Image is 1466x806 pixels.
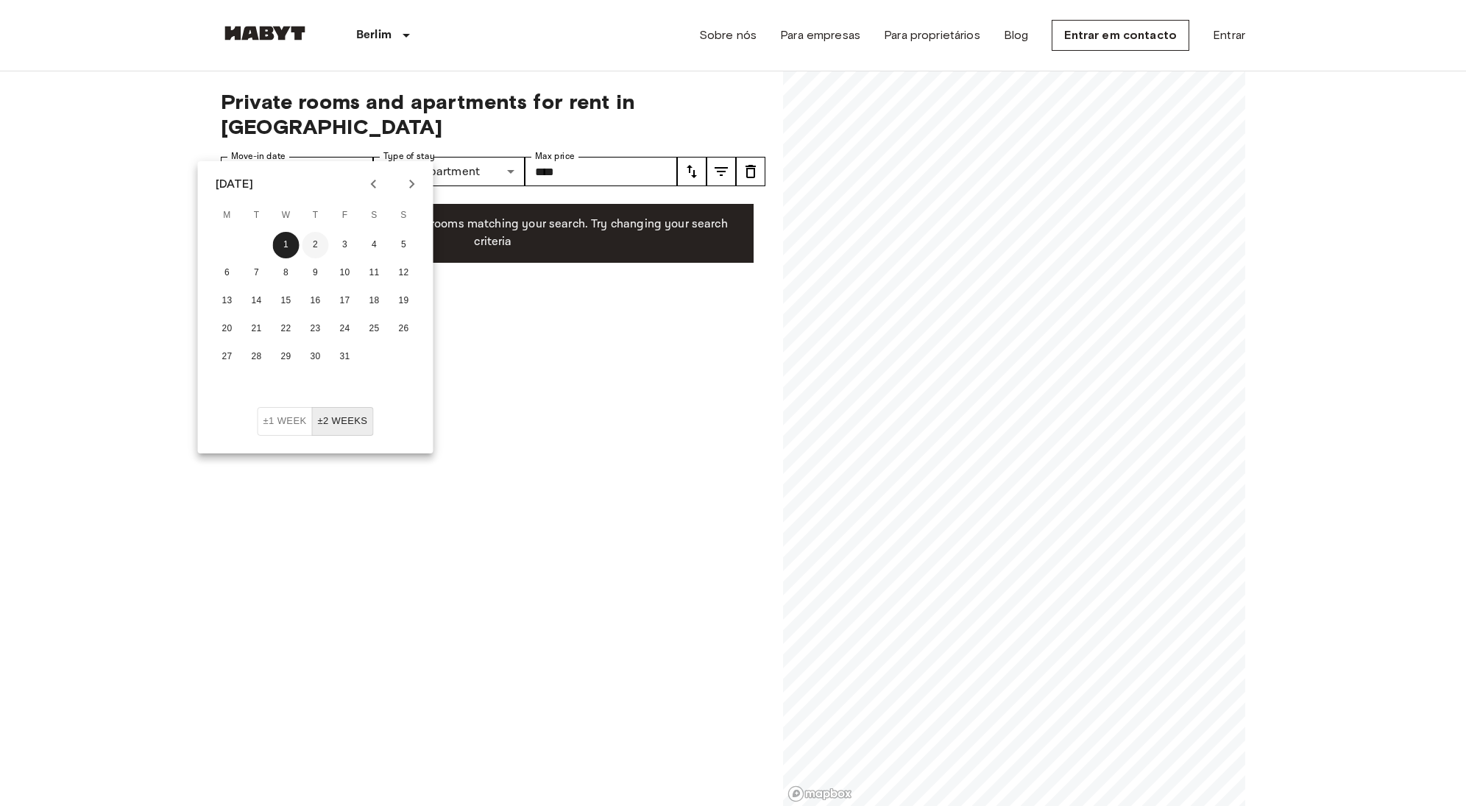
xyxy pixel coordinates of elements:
[707,157,736,186] button: tune
[332,344,358,370] button: 31
[400,172,425,197] button: Next month
[736,157,765,186] button: tune
[302,316,329,342] button: 23
[1004,26,1029,44] a: Blog
[231,150,286,163] label: Move-in date
[332,232,358,258] button: 3
[391,260,417,286] button: 12
[302,232,329,258] button: 2
[244,316,270,342] button: 21
[780,26,860,44] a: Para empresas
[311,407,373,436] button: ±2 weeks
[302,260,329,286] button: 9
[221,89,765,139] span: Private rooms and apartments for rent in [GEOGRAPHIC_DATA]
[273,201,300,230] span: Wednesday
[216,175,254,193] div: [DATE]
[391,232,417,258] button: 5
[244,201,270,230] span: Tuesday
[273,260,300,286] button: 8
[273,232,300,258] button: 1
[214,288,241,314] button: 13
[361,172,386,197] button: Previous month
[391,316,417,342] button: 26
[273,344,300,370] button: 29
[391,201,417,230] span: Sunday
[1213,26,1245,44] a: Entrar
[221,26,309,40] img: Habyt
[332,201,358,230] span: Friday
[244,344,270,370] button: 28
[391,288,417,314] button: 19
[884,26,980,44] a: Para proprietários
[787,785,852,802] a: Mapbox logo
[373,157,525,186] div: PrivateApartment
[332,316,358,342] button: 24
[302,201,329,230] span: Thursday
[361,201,388,230] span: Saturday
[273,316,300,342] button: 22
[356,26,392,44] p: Berlim
[535,150,575,163] label: Max price
[361,288,388,314] button: 18
[214,201,241,230] span: Monday
[244,216,742,251] p: Unfortunately there are no free rooms matching your search. Try changing your search criteria
[1052,20,1189,51] a: Entrar em contacto
[361,316,388,342] button: 25
[214,344,241,370] button: 27
[244,260,270,286] button: 7
[361,260,388,286] button: 11
[258,407,374,436] div: Move In Flexibility
[332,288,358,314] button: 17
[244,288,270,314] button: 14
[699,26,757,44] a: Sobre nós
[214,260,241,286] button: 6
[273,288,300,314] button: 15
[258,407,313,436] button: ±1 week
[383,150,435,163] label: Type of stay
[302,288,329,314] button: 16
[302,344,329,370] button: 30
[677,157,707,186] button: tune
[332,260,358,286] button: 10
[214,316,241,342] button: 20
[361,232,388,258] button: 4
